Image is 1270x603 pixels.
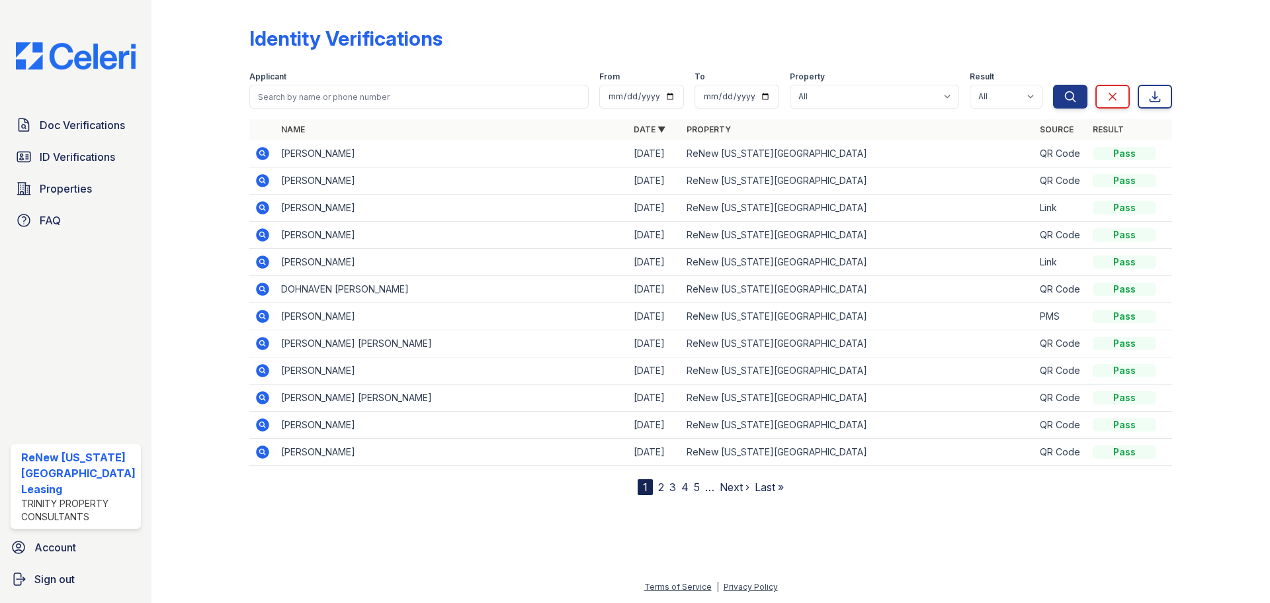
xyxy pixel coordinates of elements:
[1035,222,1087,249] td: QR Code
[681,167,1034,195] td: ReNew [US_STATE][GEOGRAPHIC_DATA]
[1040,124,1074,134] a: Source
[1035,439,1087,466] td: QR Code
[21,449,136,497] div: ReNew [US_STATE][GEOGRAPHIC_DATA] Leasing
[276,195,628,222] td: [PERSON_NAME]
[644,582,712,592] a: Terms of Service
[1035,412,1087,439] td: QR Code
[694,481,700,494] a: 5
[628,385,681,412] td: [DATE]
[276,140,628,167] td: [PERSON_NAME]
[11,207,141,234] a: FAQ
[11,175,141,202] a: Properties
[21,497,136,524] div: Trinity Property Consultants
[687,124,731,134] a: Property
[281,124,305,134] a: Name
[1093,201,1156,214] div: Pass
[276,222,628,249] td: [PERSON_NAME]
[1093,228,1156,242] div: Pass
[276,357,628,385] td: [PERSON_NAME]
[276,439,628,466] td: [PERSON_NAME]
[628,276,681,303] td: [DATE]
[1093,364,1156,377] div: Pass
[628,222,681,249] td: [DATE]
[628,412,681,439] td: [DATE]
[681,249,1034,276] td: ReNew [US_STATE][GEOGRAPHIC_DATA]
[628,140,681,167] td: [DATE]
[1093,337,1156,350] div: Pass
[34,539,76,555] span: Account
[1093,310,1156,323] div: Pass
[1035,249,1087,276] td: Link
[790,71,825,82] label: Property
[1093,418,1156,432] div: Pass
[276,385,628,412] td: [PERSON_NAME] [PERSON_NAME]
[1035,167,1087,195] td: QR Code
[5,42,146,70] img: CE_Logo_Blue-a8612792a0a2168367f1c8372b55b34899dd931a85d93a1a3d3e32e68fde9ad4.png
[755,481,784,494] a: Last »
[1093,124,1124,134] a: Result
[11,144,141,170] a: ID Verifications
[681,303,1034,330] td: ReNew [US_STATE][GEOGRAPHIC_DATA]
[249,26,443,50] div: Identity Verifications
[681,412,1034,439] td: ReNew [US_STATE][GEOGRAPHIC_DATA]
[1093,147,1156,160] div: Pass
[681,439,1034,466] td: ReNew [US_STATE][GEOGRAPHIC_DATA]
[681,222,1034,249] td: ReNew [US_STATE][GEOGRAPHIC_DATA]
[720,481,749,494] a: Next ›
[1093,174,1156,187] div: Pass
[249,85,589,109] input: Search by name or phone number
[705,479,714,495] span: …
[276,276,628,303] td: DOHNAVEN [PERSON_NAME]
[1093,391,1156,404] div: Pass
[40,212,61,228] span: FAQ
[628,195,681,222] td: [DATE]
[681,330,1034,357] td: ReNew [US_STATE][GEOGRAPHIC_DATA]
[669,481,676,494] a: 3
[628,330,681,357] td: [DATE]
[40,149,115,165] span: ID Verifications
[681,276,1034,303] td: ReNew [US_STATE][GEOGRAPHIC_DATA]
[1035,357,1087,385] td: QR Code
[628,439,681,466] td: [DATE]
[276,167,628,195] td: [PERSON_NAME]
[40,181,92,197] span: Properties
[276,330,628,357] td: [PERSON_NAME] [PERSON_NAME]
[1093,255,1156,269] div: Pass
[681,481,689,494] a: 4
[1035,385,1087,412] td: QR Code
[681,140,1034,167] td: ReNew [US_STATE][GEOGRAPHIC_DATA]
[1035,140,1087,167] td: QR Code
[276,303,628,330] td: [PERSON_NAME]
[1093,445,1156,459] div: Pass
[628,167,681,195] td: [DATE]
[1035,303,1087,330] td: PMS
[628,303,681,330] td: [DATE]
[1035,276,1087,303] td: QR Code
[724,582,778,592] a: Privacy Policy
[681,195,1034,222] td: ReNew [US_STATE][GEOGRAPHIC_DATA]
[599,71,620,82] label: From
[5,534,146,561] a: Account
[1035,330,1087,357] td: QR Code
[628,249,681,276] td: [DATE]
[40,117,125,133] span: Doc Verifications
[1093,283,1156,296] div: Pass
[1035,195,1087,222] td: Link
[658,481,664,494] a: 2
[628,357,681,385] td: [DATE]
[276,249,628,276] td: [PERSON_NAME]
[695,71,705,82] label: To
[11,112,141,138] a: Doc Verifications
[5,566,146,592] a: Sign out
[970,71,994,82] label: Result
[276,412,628,439] td: [PERSON_NAME]
[34,571,75,587] span: Sign out
[681,357,1034,385] td: ReNew [US_STATE][GEOGRAPHIC_DATA]
[681,385,1034,412] td: ReNew [US_STATE][GEOGRAPHIC_DATA]
[249,71,286,82] label: Applicant
[638,479,653,495] div: 1
[634,124,665,134] a: Date ▼
[716,582,719,592] div: |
